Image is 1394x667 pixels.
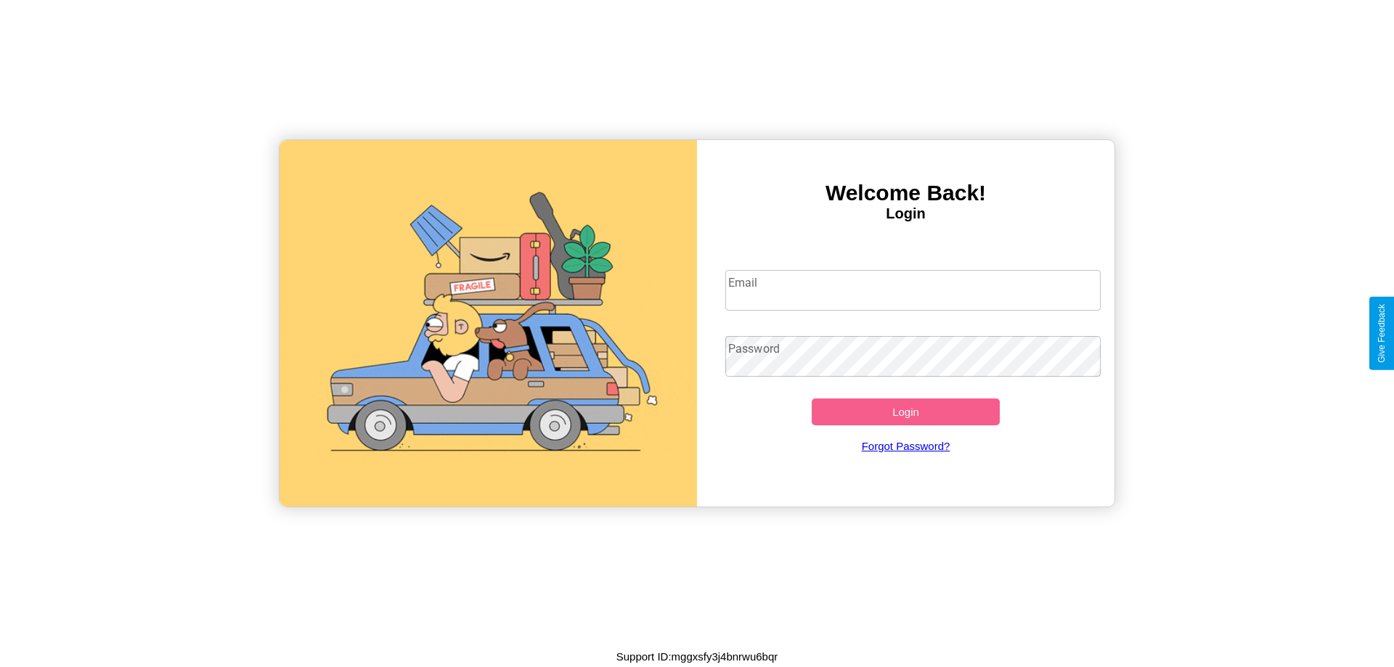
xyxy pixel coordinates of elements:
[616,647,778,666] p: Support ID: mggxsfy3j4bnrwu6bqr
[1377,304,1387,363] div: Give Feedback
[812,398,1000,425] button: Login
[697,205,1114,222] h4: Login
[280,140,697,507] img: gif
[718,425,1094,467] a: Forgot Password?
[697,181,1114,205] h3: Welcome Back!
